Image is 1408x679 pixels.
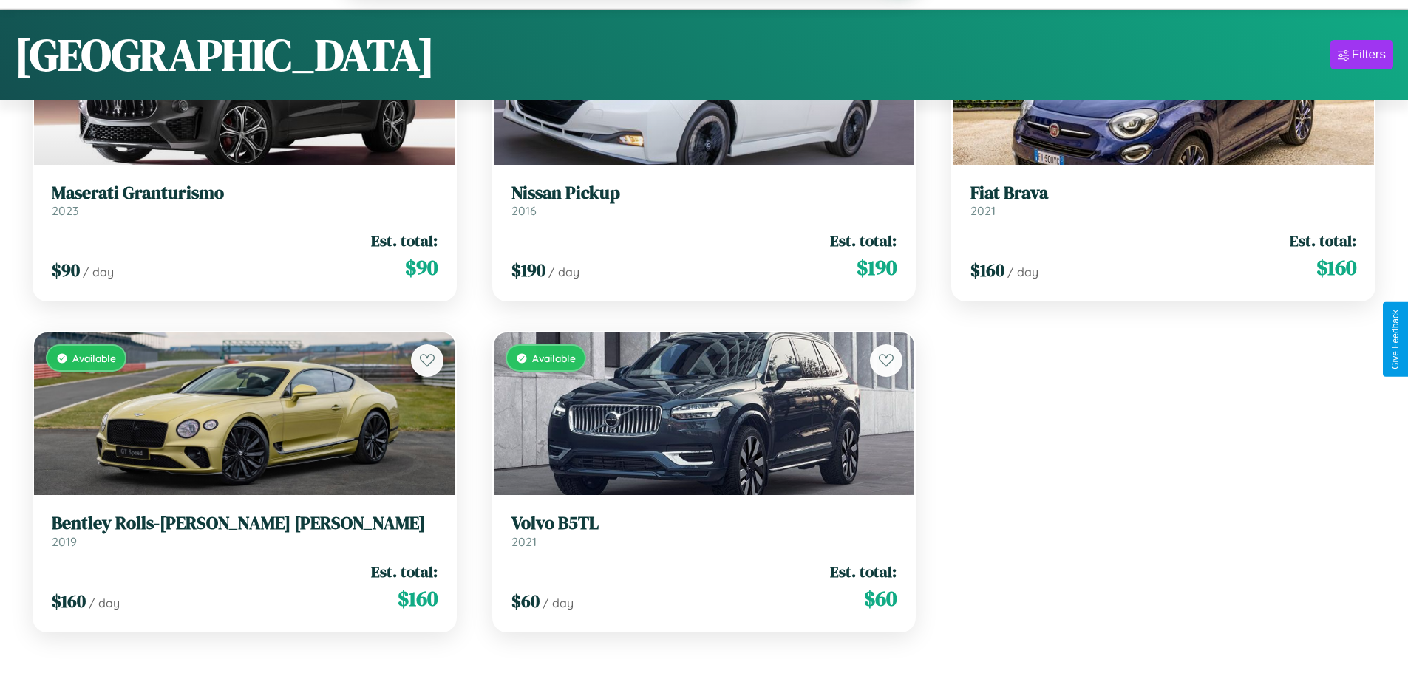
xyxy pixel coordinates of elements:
[52,182,438,204] h3: Maserati Granturismo
[830,230,897,251] span: Est. total:
[52,182,438,219] a: Maserati Granturismo2023
[89,596,120,610] span: / day
[72,352,116,364] span: Available
[511,513,897,534] h3: Volvo B5TL
[1316,253,1356,282] span: $ 160
[52,513,438,534] h3: Bentley Rolls-[PERSON_NAME] [PERSON_NAME]
[857,253,897,282] span: $ 190
[864,584,897,613] span: $ 60
[543,596,574,610] span: / day
[371,230,438,251] span: Est. total:
[1330,40,1393,69] button: Filters
[52,203,78,218] span: 2023
[83,265,114,279] span: / day
[511,182,897,204] h3: Nissan Pickup
[532,352,576,364] span: Available
[970,182,1356,219] a: Fiat Brava2021
[511,589,540,613] span: $ 60
[511,534,537,549] span: 2021
[511,258,545,282] span: $ 190
[52,534,77,549] span: 2019
[548,265,579,279] span: / day
[371,561,438,582] span: Est. total:
[511,182,897,219] a: Nissan Pickup2016
[970,258,1004,282] span: $ 160
[970,203,996,218] span: 2021
[1290,230,1356,251] span: Est. total:
[1390,310,1401,369] div: Give Feedback
[511,513,897,549] a: Volvo B5TL2021
[1352,47,1386,62] div: Filters
[511,203,537,218] span: 2016
[52,258,80,282] span: $ 90
[52,513,438,549] a: Bentley Rolls-[PERSON_NAME] [PERSON_NAME]2019
[1007,265,1038,279] span: / day
[15,24,435,85] h1: [GEOGRAPHIC_DATA]
[970,182,1356,204] h3: Fiat Brava
[830,561,897,582] span: Est. total:
[52,589,86,613] span: $ 160
[405,253,438,282] span: $ 90
[398,584,438,613] span: $ 160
